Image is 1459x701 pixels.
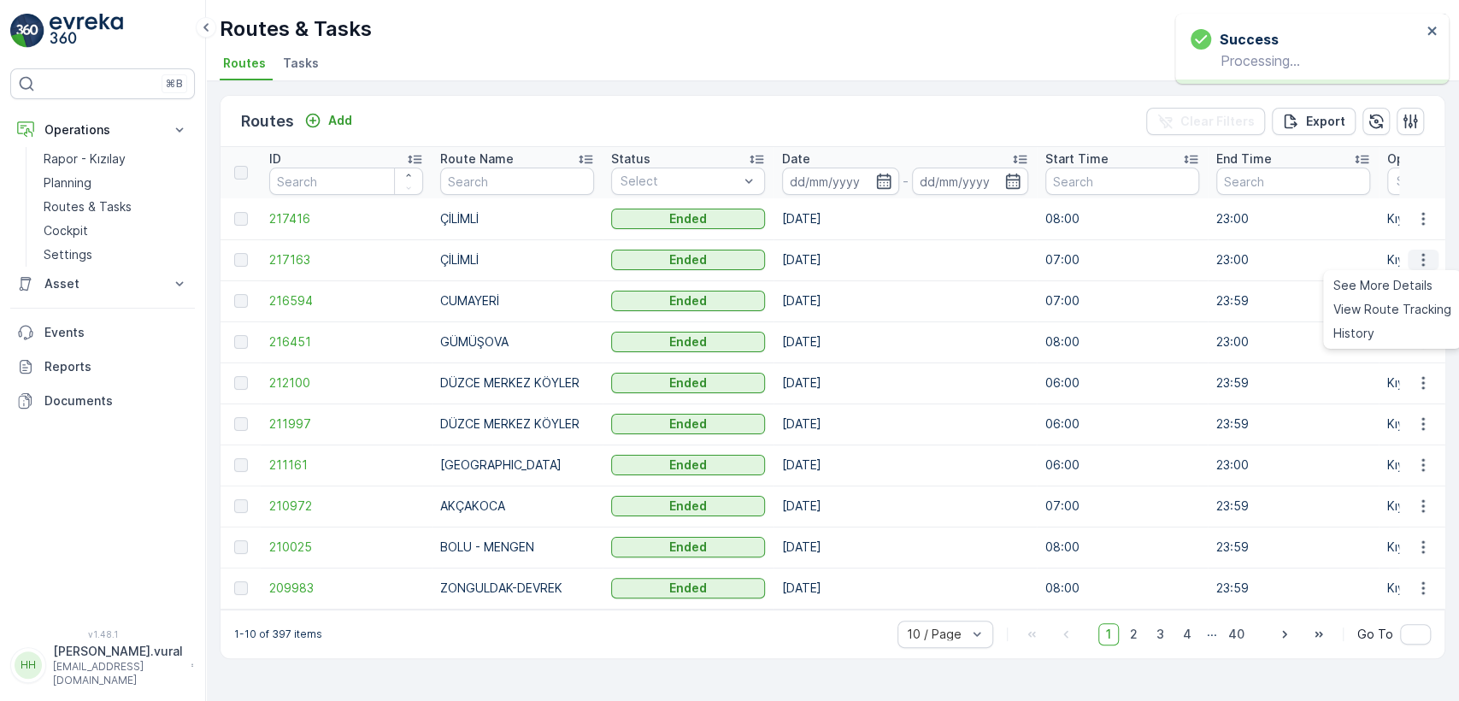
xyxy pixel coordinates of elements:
a: Events [10,315,195,350]
td: 23:00 [1208,239,1379,280]
span: View Route Tracking [1333,301,1451,318]
button: Ended [611,291,765,311]
span: 2 [1122,623,1145,645]
img: logo [10,14,44,48]
p: Ended [669,580,707,597]
td: 23:00 [1208,445,1379,486]
a: 210025 [269,539,423,556]
input: Search [269,168,423,195]
p: Routes & Tasks [220,15,372,43]
p: Export [1306,113,1345,130]
p: Ended [669,539,707,556]
p: Routes [241,109,294,133]
p: Add [328,112,352,129]
p: Ended [669,210,707,227]
td: ÇİLİMLİ [432,239,603,280]
td: [DATE] [774,404,1037,445]
a: Rapor - Kızılay [37,147,195,171]
td: [GEOGRAPHIC_DATA] [432,445,603,486]
p: Date [782,150,810,168]
div: Toggle Row Selected [234,581,248,595]
button: Ended [611,373,765,393]
p: Asset [44,275,161,292]
p: Status [611,150,650,168]
td: 23:00 [1208,321,1379,362]
p: 1-10 of 397 items [234,627,322,641]
td: 23:59 [1208,527,1379,568]
td: 23:59 [1208,280,1379,321]
span: See More Details [1333,277,1433,294]
img: logo_light-DOdMpM7g.png [50,14,123,48]
td: CUMAYERİ [432,280,603,321]
p: End Time [1216,150,1272,168]
p: Start Time [1045,150,1109,168]
button: HH[PERSON_NAME].vural[EMAIL_ADDRESS][DOMAIN_NAME] [10,643,195,687]
td: 23:59 [1208,568,1379,609]
td: [DATE] [774,486,1037,527]
td: 08:00 [1037,527,1208,568]
span: History [1333,325,1374,342]
a: 211161 [269,457,423,474]
div: Toggle Row Selected [234,540,248,554]
p: Settings [44,246,92,263]
p: Ended [669,415,707,433]
p: Route Name [440,150,514,168]
td: 08:00 [1037,198,1208,239]
p: Ended [669,498,707,515]
p: Events [44,324,188,341]
td: DÜZCE MERKEZ KÖYLER [432,404,603,445]
a: See More Details [1327,274,1458,297]
p: - [903,171,909,191]
button: Ended [611,414,765,434]
td: 23:00 [1208,198,1379,239]
p: Ended [669,457,707,474]
span: Tasks [283,55,319,72]
p: [EMAIL_ADDRESS][DOMAIN_NAME] [53,660,183,687]
td: AKÇAKOCA [432,486,603,527]
button: Ended [611,537,765,557]
div: Toggle Row Selected [234,499,248,513]
a: 217163 [269,251,423,268]
button: Clear Filters [1146,108,1265,135]
div: Toggle Row Selected [234,458,248,472]
a: 216451 [269,333,423,350]
td: [DATE] [774,568,1037,609]
button: Ended [611,250,765,270]
span: 212100 [269,374,423,392]
a: 217416 [269,210,423,227]
a: Settings [37,243,195,267]
p: Ended [669,333,707,350]
td: [DATE] [774,362,1037,404]
p: Select [621,173,738,190]
a: 210972 [269,498,423,515]
p: [PERSON_NAME].vural [53,643,183,660]
button: Ended [611,332,765,352]
a: View Route Tracking [1327,297,1458,321]
button: close [1427,24,1438,40]
span: 209983 [269,580,423,597]
td: [DATE] [774,239,1037,280]
button: Operations [10,113,195,147]
input: dd/mm/yyyy [912,168,1029,195]
p: Operation [1387,150,1446,168]
button: Export [1272,108,1356,135]
td: [DATE] [774,321,1037,362]
input: Search [1045,168,1199,195]
button: Asset [10,267,195,301]
a: 216594 [269,292,423,309]
p: Routes & Tasks [44,198,132,215]
td: 23:59 [1208,486,1379,527]
td: 07:00 [1037,486,1208,527]
span: 3 [1149,623,1172,645]
p: Ended [669,292,707,309]
div: HH [15,651,42,679]
a: 211997 [269,415,423,433]
td: 08:00 [1037,568,1208,609]
p: Documents [44,392,188,409]
td: ÇİLİMLİ [432,198,603,239]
